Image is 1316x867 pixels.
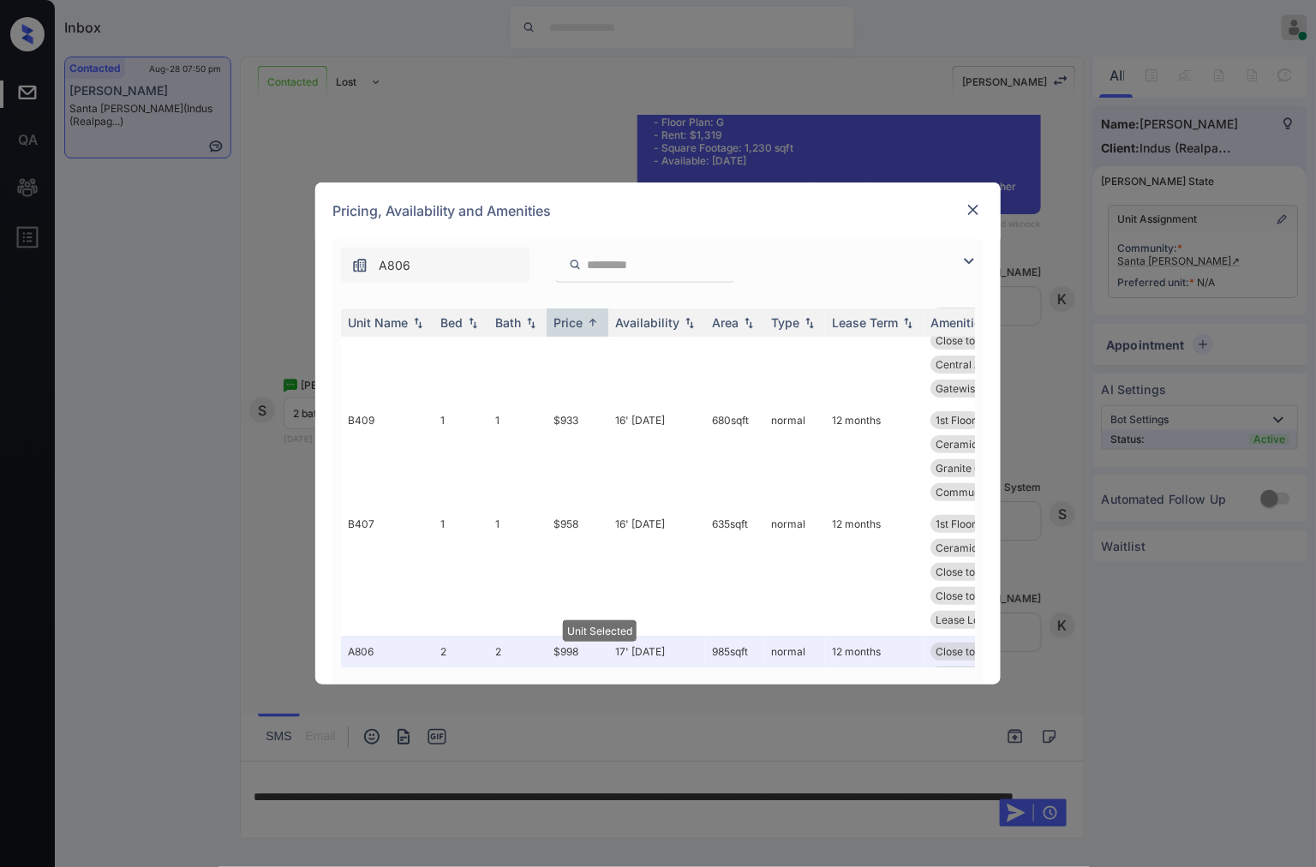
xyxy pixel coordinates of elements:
[348,315,408,330] div: Unit Name
[712,315,739,330] div: Area
[936,414,976,427] span: 1st Floor
[547,404,608,508] td: $933
[936,438,1019,451] span: Ceramic Tile Di...
[965,201,982,218] img: close
[608,277,705,404] td: 07' [DATE]
[608,508,705,636] td: 16' [DATE]
[523,317,540,329] img: sorting
[488,277,547,404] td: 1
[681,317,698,329] img: sorting
[900,317,917,329] img: sorting
[936,486,1013,499] span: Community Fee
[936,541,1019,554] span: Ceramic Tile Di...
[936,462,1020,475] span: Granite Counter...
[825,636,924,691] td: 12 months
[608,636,705,691] td: 17' [DATE]
[488,636,547,691] td: 2
[936,382,981,395] span: Gatewise
[434,508,488,636] td: 1
[584,316,601,329] img: sorting
[434,277,488,404] td: 1
[936,334,1068,347] span: Close to [PERSON_NAME]...
[936,645,1016,658] span: Close to Playgr...
[341,508,434,636] td: B407
[547,508,608,636] td: $958
[315,182,1001,239] div: Pricing, Availability and Amenities
[488,404,547,508] td: 1
[553,315,583,330] div: Price
[440,315,463,330] div: Bed
[825,508,924,636] td: 12 months
[764,404,825,508] td: normal
[764,636,825,691] td: normal
[825,404,924,508] td: 12 months
[615,315,679,330] div: Availability
[832,315,898,330] div: Lease Term
[608,404,705,508] td: 16' [DATE]
[764,277,825,404] td: normal
[705,404,764,508] td: 680 sqft
[434,404,488,508] td: 1
[464,317,482,329] img: sorting
[547,277,608,404] td: $923
[379,256,410,275] span: A806
[936,613,991,626] span: Lease Lock
[705,277,764,404] td: 680 sqft
[936,358,1019,371] span: Central Air/Hea...
[495,315,521,330] div: Bath
[434,636,488,691] td: 2
[341,636,434,691] td: A806
[930,315,988,330] div: Amenities
[705,636,764,691] td: 985 sqft
[341,277,434,404] td: B707
[936,517,976,530] span: 1st Floor
[936,589,1016,602] span: Close to Playgr...
[764,508,825,636] td: normal
[959,251,979,272] img: icon-zuma
[547,636,608,691] td: $998
[488,508,547,636] td: 1
[705,508,764,636] td: 635 sqft
[410,317,427,329] img: sorting
[936,565,1068,578] span: Close to [PERSON_NAME]...
[740,317,757,329] img: sorting
[825,277,924,404] td: 12 months
[341,404,434,508] td: B409
[569,257,582,272] img: icon-zuma
[801,317,818,329] img: sorting
[351,257,368,274] img: icon-zuma
[771,315,799,330] div: Type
